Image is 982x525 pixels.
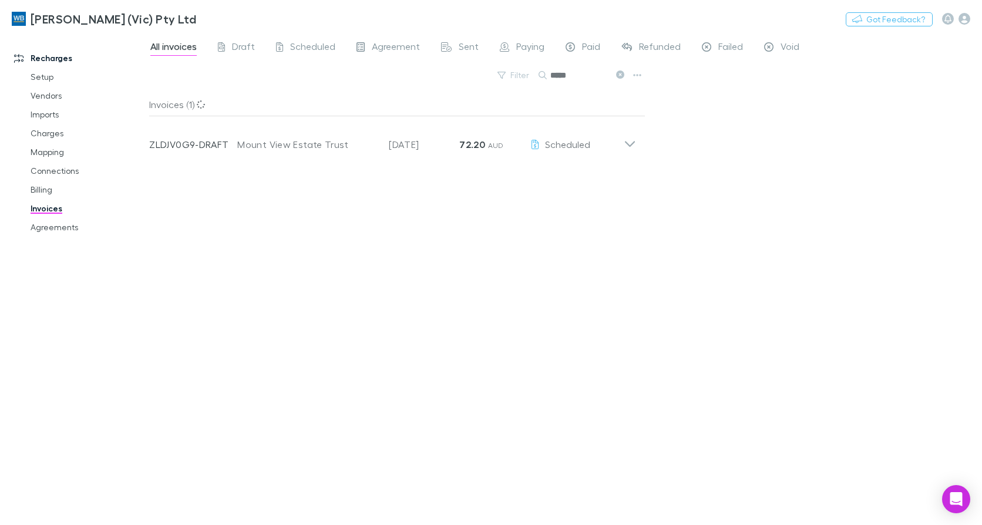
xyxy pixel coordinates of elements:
[5,5,203,33] a: [PERSON_NAME] (Vic) Pty Ltd
[2,49,156,68] a: Recharges
[19,218,156,237] a: Agreements
[19,68,156,86] a: Setup
[290,41,335,56] span: Scheduled
[942,485,970,513] div: Open Intercom Messenger
[639,41,681,56] span: Refunded
[372,41,420,56] span: Agreement
[12,12,26,26] img: William Buck (Vic) Pty Ltd's Logo
[19,180,156,199] a: Billing
[459,41,479,56] span: Sent
[140,116,645,163] div: ZLDJV0G9-DRAFTMount View Estate Trust[DATE]72.20 AUDScheduled
[19,105,156,124] a: Imports
[19,143,156,161] a: Mapping
[492,68,536,82] button: Filter
[19,161,156,180] a: Connections
[582,41,600,56] span: Paid
[31,12,196,26] h3: [PERSON_NAME] (Vic) Pty Ltd
[846,12,933,26] button: Got Feedback?
[488,141,504,150] span: AUD
[781,41,799,56] span: Void
[237,137,377,152] div: Mount View Estate Trust
[19,86,156,105] a: Vendors
[516,41,544,56] span: Paying
[19,124,156,143] a: Charges
[150,41,197,56] span: All invoices
[149,137,237,152] p: ZLDJV0G9-DRAFT
[545,139,590,150] span: Scheduled
[459,139,485,150] strong: 72.20
[232,41,255,56] span: Draft
[389,137,459,152] p: [DATE]
[19,199,156,218] a: Invoices
[718,41,743,56] span: Failed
